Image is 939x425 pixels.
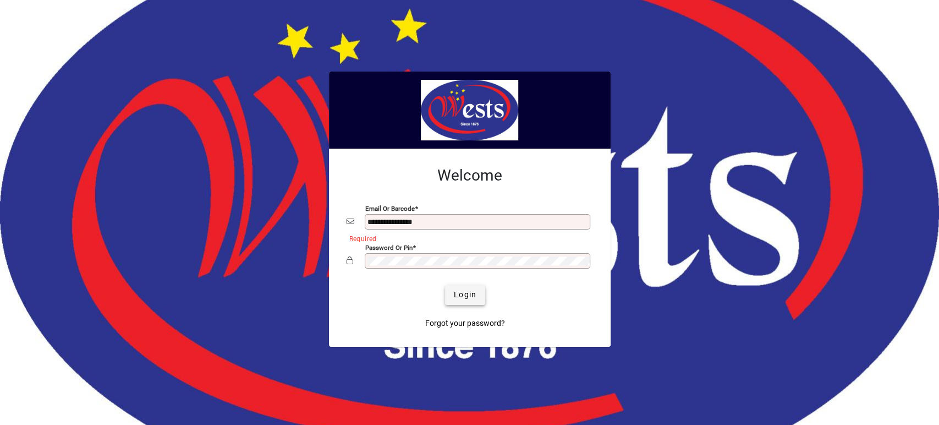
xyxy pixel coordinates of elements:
[347,166,593,185] h2: Welcome
[365,204,415,212] mat-label: Email or Barcode
[425,318,505,329] span: Forgot your password?
[365,243,413,251] mat-label: Password or Pin
[445,285,485,305] button: Login
[349,232,584,244] mat-error: Required
[454,289,476,301] span: Login
[421,314,509,334] a: Forgot your password?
